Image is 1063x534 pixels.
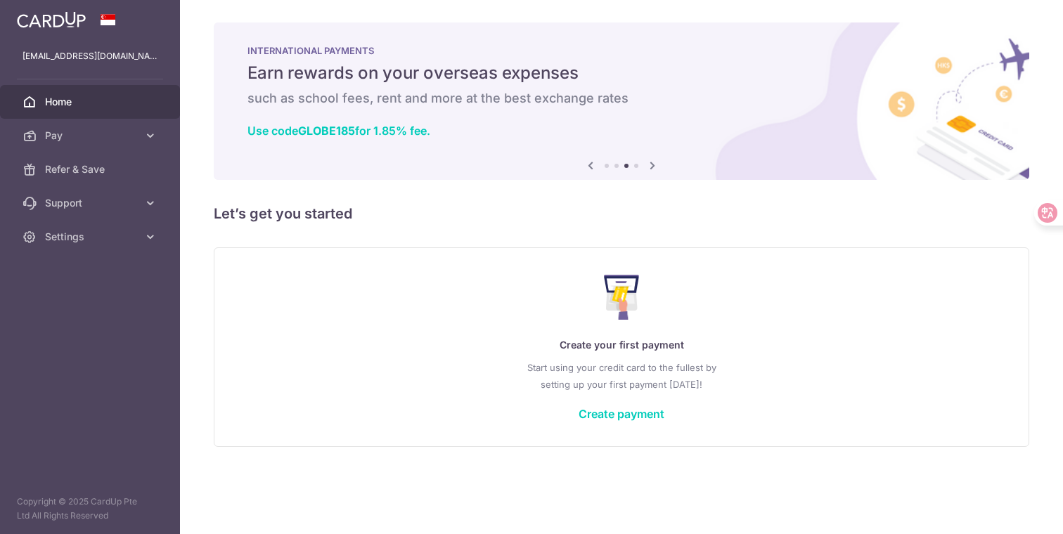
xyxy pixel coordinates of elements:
[17,11,86,28] img: CardUp
[243,337,1000,353] p: Create your first payment
[45,162,138,176] span: Refer & Save
[247,45,996,56] p: INTERNATIONAL PAYMENTS
[45,196,138,210] span: Support
[243,359,1000,393] p: Start using your credit card to the fullest by setting up your first payment [DATE]!
[579,407,664,421] a: Create payment
[45,95,138,109] span: Home
[247,124,430,138] a: Use codeGLOBE185for 1.85% fee.
[214,202,1029,225] h5: Let’s get you started
[45,129,138,143] span: Pay
[247,90,996,107] h6: such as school fees, rent and more at the best exchange rates
[45,230,138,244] span: Settings
[22,49,157,63] p: [EMAIL_ADDRESS][DOMAIN_NAME]
[298,124,355,138] b: GLOBE185
[247,62,996,84] h5: Earn rewards on your overseas expenses
[976,492,1049,527] iframe: 打开一个小组件，您可以在其中找到更多信息
[604,275,640,320] img: Make Payment
[214,22,1029,180] img: International Payment Banner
